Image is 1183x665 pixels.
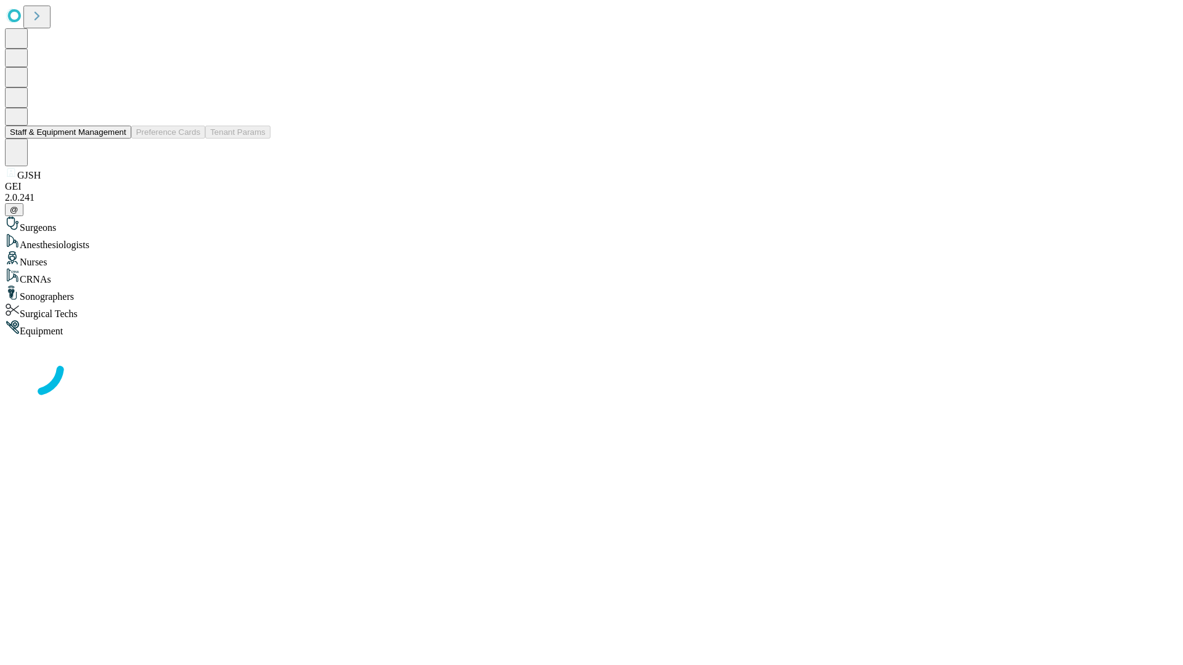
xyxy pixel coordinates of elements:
[5,285,1178,302] div: Sonographers
[5,203,23,216] button: @
[5,302,1178,320] div: Surgical Techs
[5,268,1178,285] div: CRNAs
[5,192,1178,203] div: 2.0.241
[5,181,1178,192] div: GEI
[5,233,1178,251] div: Anesthesiologists
[5,126,131,139] button: Staff & Equipment Management
[10,205,18,214] span: @
[17,170,41,180] span: GJSH
[205,126,270,139] button: Tenant Params
[5,320,1178,337] div: Equipment
[5,251,1178,268] div: Nurses
[131,126,205,139] button: Preference Cards
[5,216,1178,233] div: Surgeons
